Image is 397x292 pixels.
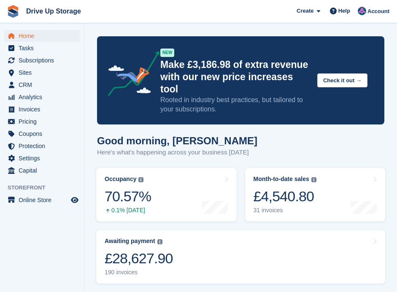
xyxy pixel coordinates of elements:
[4,103,80,115] a: menu
[254,176,309,183] div: Month-to-date sales
[19,152,69,164] span: Settings
[4,152,80,164] a: menu
[96,230,385,284] a: Awaiting payment £28,627.90 190 invoices
[4,79,80,91] a: menu
[105,188,151,205] div: 70.57%
[4,140,80,152] a: menu
[105,238,155,245] div: Awaiting payment
[338,7,350,15] span: Help
[4,67,80,78] a: menu
[245,168,386,222] a: Month-to-date sales £4,540.80 31 invoices
[19,79,69,91] span: CRM
[19,116,69,127] span: Pricing
[4,30,80,42] a: menu
[4,165,80,176] a: menu
[358,7,366,15] img: Andy
[254,207,316,214] div: 31 invoices
[160,49,174,57] div: NEW
[311,177,316,182] img: icon-info-grey-7440780725fd019a000dd9b08b2336e03edf1995a4989e88bcd33f0948082b44.svg
[19,30,69,42] span: Home
[19,165,69,176] span: Capital
[19,140,69,152] span: Protection
[19,128,69,140] span: Coupons
[23,4,84,18] a: Drive Up Storage
[19,54,69,66] span: Subscriptions
[4,116,80,127] a: menu
[297,7,313,15] span: Create
[160,59,311,95] p: Make £3,186.98 of extra revenue with our new price increases tool
[4,194,80,206] a: menu
[367,7,389,16] span: Account
[4,54,80,66] a: menu
[19,67,69,78] span: Sites
[105,250,173,267] div: £28,627.90
[97,135,257,146] h1: Good morning, [PERSON_NAME]
[4,128,80,140] a: menu
[105,269,173,276] div: 190 invoices
[105,207,151,214] div: 0.1% [DATE]
[97,148,257,157] p: Here's what's happening across your business [DATE]
[96,168,237,222] a: Occupancy 70.57% 0.1% [DATE]
[138,177,143,182] img: icon-info-grey-7440780725fd019a000dd9b08b2336e03edf1995a4989e88bcd33f0948082b44.svg
[157,239,162,244] img: icon-info-grey-7440780725fd019a000dd9b08b2336e03edf1995a4989e88bcd33f0948082b44.svg
[19,194,69,206] span: Online Store
[4,91,80,103] a: menu
[8,184,84,192] span: Storefront
[70,195,80,205] a: Preview store
[7,5,19,18] img: stora-icon-8386f47178a22dfd0bd8f6a31ec36ba5ce8667c1dd55bd0f319d3a0aa187defe.svg
[19,91,69,103] span: Analytics
[19,103,69,115] span: Invoices
[19,42,69,54] span: Tasks
[317,73,367,87] button: Check it out →
[254,188,316,205] div: £4,540.80
[4,42,80,54] a: menu
[101,51,160,99] img: price-adjustments-announcement-icon-8257ccfd72463d97f412b2fc003d46551f7dbcb40ab6d574587a9cd5c0d94...
[160,95,311,114] p: Rooted in industry best practices, but tailored to your subscriptions.
[105,176,136,183] div: Occupancy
